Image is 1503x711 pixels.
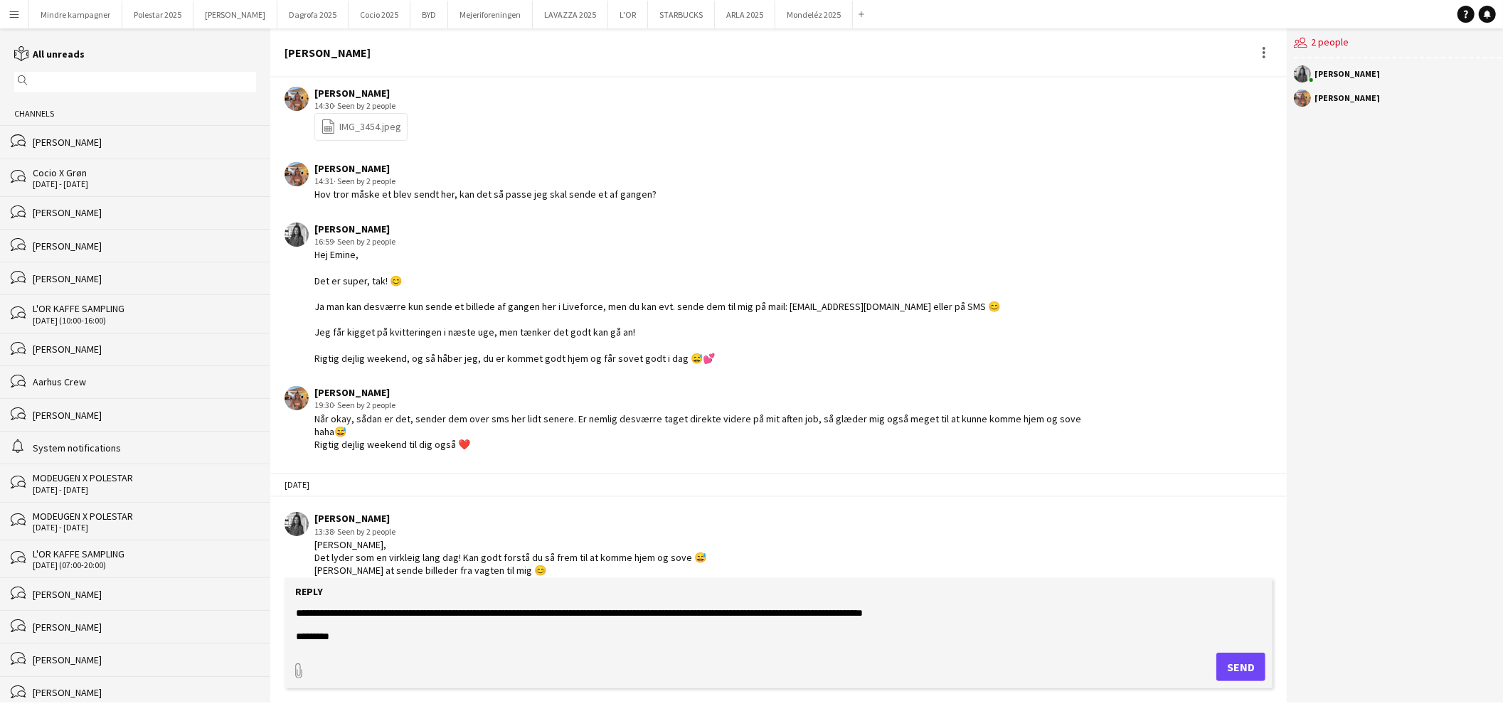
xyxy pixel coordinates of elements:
div: [DATE] [270,473,1287,497]
div: [PERSON_NAME] [33,272,256,285]
label: Reply [295,585,323,598]
div: [PERSON_NAME] [33,588,256,601]
button: STARBUCKS [648,1,715,28]
div: [PERSON_NAME] [314,223,1000,235]
div: [PERSON_NAME] [33,136,256,149]
button: Dagrofa 2025 [277,1,349,28]
button: [PERSON_NAME] [193,1,277,28]
button: LAVAZZA 2025 [533,1,608,28]
div: MODEUGEN X POLESTAR [33,510,256,523]
div: [PERSON_NAME] [314,162,657,175]
div: MODEUGEN X POLESTAR [33,471,256,484]
span: · Seen by 2 people [334,526,395,537]
div: [PERSON_NAME] [314,512,706,525]
div: [DATE] - [DATE] [33,179,256,189]
a: All unreads [14,48,85,60]
div: 2 people [1294,28,1502,58]
div: L'OR KAFFE SAMPLING [33,302,256,315]
div: Hej Emine, Det er super, tak! 😊 Ja man kan desværre kun sende et billede af gangen her i Liveforc... [314,248,1000,365]
div: Cocio X Grøn [33,166,256,179]
div: 19:30 [314,399,1098,412]
div: [PERSON_NAME] [285,46,371,59]
a: IMG_3454.jpeg [321,119,401,135]
div: [PERSON_NAME] [33,206,256,219]
div: Hov tror måske et blev sendt her, kan det så passe jeg skal sende et af gangen? [314,188,657,201]
div: [DATE] (10:00-16:00) [33,316,256,326]
div: [DATE] - [DATE] [33,523,256,533]
button: L'OR [608,1,648,28]
span: · Seen by 2 people [334,176,395,186]
div: [PERSON_NAME], Det lyder som en virkleig lang dag! Kan godt forstå du så frem til at komme hjem o... [314,538,706,577]
span: · Seen by 2 people [334,100,395,111]
button: Polestar 2025 [122,1,193,28]
span: · Seen by 2 people [334,236,395,247]
div: Når okay, sådan er det, sender dem over sms her lidt senere. Er nemlig desværre taget direkte vid... [314,412,1098,451]
button: BYD [410,1,448,28]
button: Mondeléz 2025 [775,1,853,28]
div: [PERSON_NAME] [314,87,408,100]
div: [PERSON_NAME] [33,343,256,355]
button: Cocio 2025 [349,1,410,28]
div: L'OR KAFFE SAMPLING [33,547,256,560]
div: 14:30 [314,100,408,112]
div: 14:31 [314,175,657,188]
button: ARLA 2025 [715,1,775,28]
div: System notifications [33,442,256,454]
div: [PERSON_NAME] [314,386,1098,399]
div: [DATE] - [DATE] [33,485,256,495]
div: [PERSON_NAME] [33,409,256,422]
button: Send [1216,653,1265,681]
div: 13:38 [314,525,706,538]
div: [PERSON_NAME] [1315,94,1380,102]
div: [DATE] (07:00-20:00) [33,560,256,570]
div: [PERSON_NAME] [33,653,256,666]
div: [PERSON_NAME] [33,621,256,634]
button: Mejeriforeningen [448,1,533,28]
div: 16:59 [314,235,1000,248]
div: [PERSON_NAME] [33,240,256,252]
button: Mindre kampagner [29,1,122,28]
div: Aarhus Crew [33,375,256,388]
div: [PERSON_NAME] [33,686,256,699]
span: · Seen by 2 people [334,400,395,410]
div: [PERSON_NAME] [1315,70,1380,78]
